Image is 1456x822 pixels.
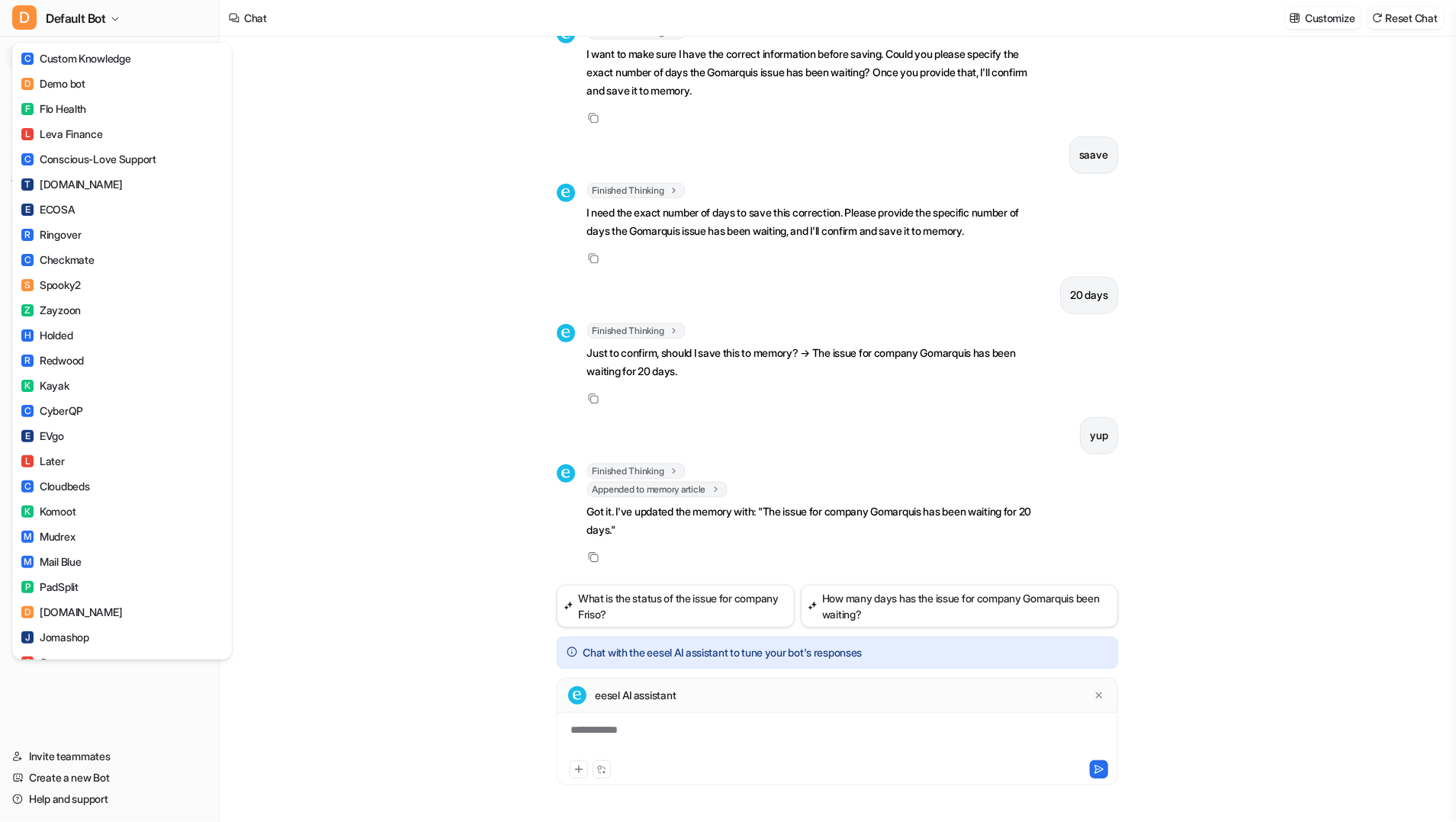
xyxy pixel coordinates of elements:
span: G [21,657,34,669]
div: Komoot [21,503,76,519]
div: DDefault Bot [12,43,232,660]
div: Holded [21,327,72,343]
div: Spooky2 [21,277,81,293]
span: D [21,78,34,90]
span: M [21,556,34,568]
div: PadSplit [21,579,79,595]
div: Conscious-Love Support [21,151,156,167]
div: Jomashop [21,629,89,645]
span: C [21,53,34,65]
div: ECOSA [21,201,76,217]
div: Genpower [21,654,88,670]
span: C [21,480,34,493]
div: CyberQP [21,403,83,419]
span: E [21,204,34,216]
div: Zayzoon [21,302,81,318]
span: Default Bot [46,8,106,29]
div: Cloudbeds [21,478,89,494]
span: Z [21,304,34,316]
span: E [21,430,34,442]
div: [DOMAIN_NAME] [21,176,122,192]
div: Ringover [21,226,82,242]
span: D [21,606,34,618]
div: EVgo [21,428,64,444]
span: R [21,229,34,241]
div: Checkmate [21,252,94,268]
span: C [21,153,34,165]
span: C [21,254,34,266]
span: D [12,5,37,30]
div: Mudrex [21,528,75,544]
span: K [21,506,34,518]
div: Mail Blue [21,554,81,570]
div: Flo Health [21,101,86,117]
span: F [21,103,34,115]
span: S [21,279,34,291]
span: M [21,531,34,543]
div: Demo bot [21,75,85,92]
span: J [21,631,34,644]
span: L [21,455,34,467]
div: Kayak [21,377,69,393]
span: C [21,405,34,417]
div: Custom Knowledge [21,50,131,66]
span: T [21,178,34,191]
span: L [21,128,34,140]
div: Redwood [21,352,84,368]
span: R [21,355,34,367]
div: [DOMAIN_NAME] [21,604,122,620]
span: K [21,380,34,392]
div: Later [21,453,65,469]
span: P [21,581,34,593]
div: Leva Finance [21,126,103,142]
span: H [21,329,34,342]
